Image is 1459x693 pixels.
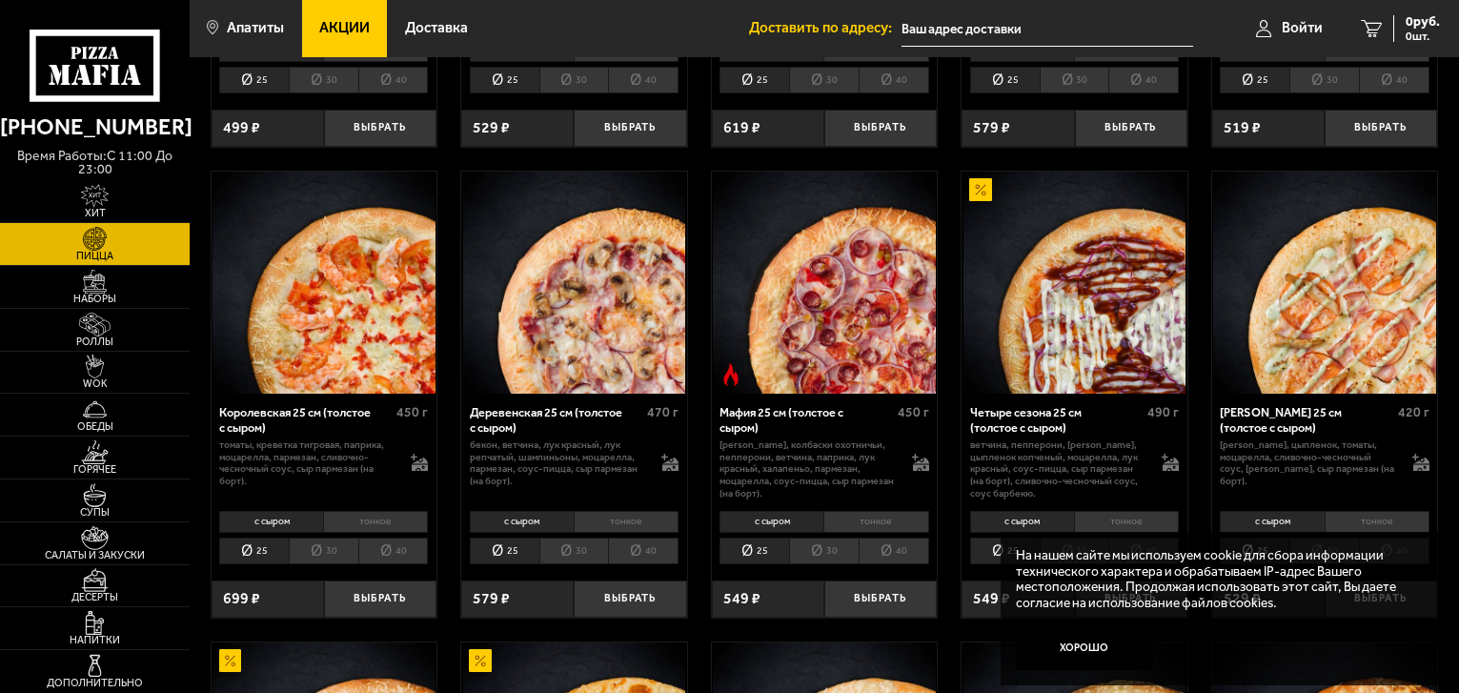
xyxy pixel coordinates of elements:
li: с сыром [970,511,1074,533]
li: 30 [1040,67,1109,93]
span: 549 ₽ [973,591,1010,606]
span: 470 г [647,404,679,420]
li: 40 [859,538,929,564]
li: 30 [539,538,609,564]
a: Острое блюдоМафия 25 см (толстое с сыром) [712,172,938,395]
div: Деревенская 25 см (толстое с сыром) [470,405,642,435]
li: 30 [289,538,358,564]
li: 25 [719,538,789,564]
span: Доставка [405,21,468,35]
span: 579 ₽ [473,591,510,606]
div: Четыре сезона 25 см (толстое с сыром) [970,405,1143,435]
li: 40 [1108,67,1179,93]
img: Мафия 25 см (толстое с сыром) [713,172,936,395]
span: 490 г [1147,404,1179,420]
button: Выбрать [824,581,937,618]
span: 450 г [396,404,428,420]
button: Выбрать [324,110,436,147]
li: 25 [470,538,539,564]
a: Деревенская 25 см (толстое с сыром) [461,172,687,395]
button: Выбрать [1325,110,1437,147]
span: 519 ₽ [1224,120,1261,135]
img: Острое блюдо [719,363,742,386]
img: Акционный [969,178,992,201]
div: [PERSON_NAME] 25 см (толстое с сыром) [1220,405,1392,435]
li: с сыром [219,511,323,533]
p: На нашем сайте мы используем cookie для сбора информации технического характера и обрабатываем IP... [1016,547,1411,610]
button: Выбрать [574,581,686,618]
span: 529 ₽ [473,120,510,135]
span: Акции [319,21,370,35]
p: бекон, ветчина, лук красный, лук репчатый, шампиньоны, моцарелла, пармезан, соус-пицца, сыр парме... [470,439,646,488]
img: Чикен Ранч 25 см (толстое с сыром) [1213,172,1436,395]
li: 30 [539,67,609,93]
li: 25 [219,67,289,93]
li: 25 [470,67,539,93]
span: 0 шт. [1406,31,1440,42]
li: 40 [358,538,429,564]
li: тонкое [574,511,679,533]
button: Выбрать [574,110,686,147]
li: 30 [289,67,358,93]
button: Выбрать [324,581,436,618]
img: Деревенская 25 см (толстое с сыром) [463,172,686,395]
span: 619 ₽ [723,120,760,135]
a: АкционныйЧетыре сезона 25 см (толстое с сыром) [962,172,1187,395]
li: 25 [219,538,289,564]
li: с сыром [470,511,574,533]
p: ветчина, пепперони, [PERSON_NAME], цыпленок копченый, моцарелла, лук красный, соус-пицца, сыр пар... [970,439,1146,500]
li: тонкое [323,511,428,533]
button: Выбрать [824,110,937,147]
span: Доставить по адресу: [749,21,902,35]
img: Четыре сезона 25 см (толстое с сыром) [963,172,1186,395]
li: 40 [608,67,679,93]
span: Апатиты [227,21,284,35]
span: 420 г [1398,404,1429,420]
li: тонкое [1325,511,1429,533]
li: 30 [1289,67,1359,93]
p: [PERSON_NAME], колбаски охотничьи, пепперони, ветчина, паприка, лук красный, халапеньо, пармезан,... [719,439,896,500]
li: 40 [859,67,929,93]
img: Королевская 25 см (толстое с сыром) [213,172,436,395]
li: тонкое [823,511,928,533]
span: Войти [1282,21,1323,35]
li: с сыром [1220,511,1324,533]
span: 699 ₽ [223,591,260,606]
button: Хорошо [1016,625,1153,671]
li: 30 [789,538,859,564]
li: 25 [970,538,1040,564]
li: 40 [608,538,679,564]
img: Акционный [469,649,492,672]
li: 25 [1220,67,1289,93]
span: 549 ₽ [723,591,760,606]
li: с сыром [719,511,823,533]
span: 579 ₽ [973,120,1010,135]
a: Королевская 25 см (толстое с сыром) [212,172,437,395]
li: 25 [719,67,789,93]
input: Ваш адрес доставки [902,11,1193,47]
p: [PERSON_NAME], цыпленок, томаты, моцарелла, сливочно-чесночный соус, [PERSON_NAME], сыр пармезан ... [1220,439,1396,488]
li: 40 [358,67,429,93]
li: 30 [789,67,859,93]
span: 0 руб. [1406,15,1440,29]
li: тонкое [1074,511,1179,533]
img: Акционный [219,649,242,672]
div: Королевская 25 см (толстое с сыром) [219,405,392,435]
p: томаты, креветка тигровая, паприка, моцарелла, пармезан, сливочно-чесночный соус, сыр пармезан (н... [219,439,395,488]
span: 499 ₽ [223,120,260,135]
a: Чикен Ранч 25 см (толстое с сыром) [1212,172,1438,395]
div: Мафия 25 см (толстое с сыром) [719,405,892,435]
li: 40 [1359,67,1429,93]
li: 25 [970,67,1040,93]
button: Выбрать [1075,110,1187,147]
span: 450 г [898,404,929,420]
